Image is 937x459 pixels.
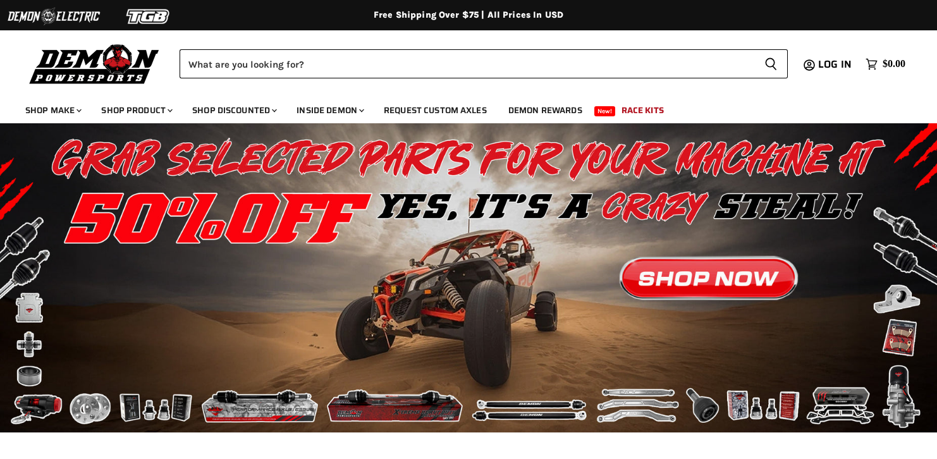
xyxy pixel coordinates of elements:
a: Demon Rewards [499,97,592,123]
span: New! [594,106,616,116]
img: Demon Electric Logo 2 [6,4,101,28]
img: Demon Powersports [25,41,164,86]
ul: Main menu [16,92,902,123]
a: Race Kits [612,97,673,123]
a: Shop Make [16,97,89,123]
span: $0.00 [883,58,905,70]
a: Log in [812,59,859,70]
img: TGB Logo 2 [101,4,196,28]
span: Log in [818,56,852,72]
a: Shop Discounted [183,97,285,123]
a: Request Custom Axles [374,97,496,123]
a: Inside Demon [287,97,372,123]
button: Search [754,49,788,78]
a: $0.00 [859,55,912,73]
a: Shop Product [92,97,180,123]
input: Search [180,49,754,78]
form: Product [180,49,788,78]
